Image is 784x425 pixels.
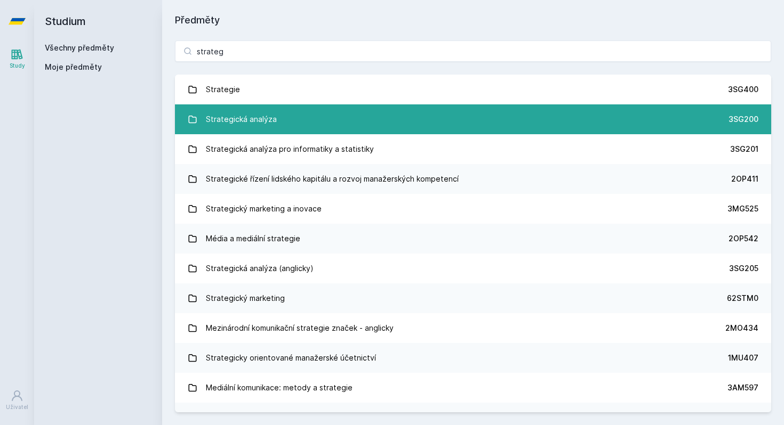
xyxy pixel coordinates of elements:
a: Média a mediální strategie 2OP542 [175,224,771,254]
a: Mezinárodní komunikační strategie značek - anglicky 2MO434 [175,313,771,343]
a: Mediální komunikace: metody a strategie 3AM597 [175,373,771,403]
a: Strategický marketing a inovace 3MG525 [175,194,771,224]
a: Strategicky orientované manažerské účetnictví 1MU407 [175,343,771,373]
h1: Předměty [175,13,771,28]
div: Mezinárodní komunikační strategie značek - anglicky [206,317,394,339]
div: Strategická analýza pro informatiky a statistiky [206,138,374,160]
a: Strategická analýza 3SG200 [175,104,771,134]
div: 2OP411 [731,174,758,184]
a: Strategická analýza (anglicky) 3SG205 [175,254,771,283]
a: Study [2,43,32,75]
div: Strategické řízení lidského kapitálu a rozvoj manažerských kompetencí [206,168,459,190]
div: Strategický marketing [206,288,285,309]
div: 62STM0 [727,293,758,304]
input: Název nebo ident předmětu… [175,40,771,62]
div: Mediální komunikace: metody a strategie [206,377,353,398]
a: Všechny předměty [45,43,114,52]
div: 1MU407 [728,353,758,363]
a: Strategické řízení lidského kapitálu a rozvoj manažerských kompetencí 2OP411 [175,164,771,194]
a: Strategie 3SG400 [175,75,771,104]
div: 3SG200 [729,114,758,125]
div: Média a mediální strategie [206,228,300,249]
div: 3AM597 [727,382,758,393]
a: Strategický marketing 62STM0 [175,283,771,313]
div: 3SG201 [730,144,758,154]
div: 3SG205 [729,263,758,274]
div: Study [10,62,25,70]
div: Strategický marketing a inovace [206,198,322,219]
span: Moje předměty [45,62,102,72]
div: 3SG400 [728,84,758,95]
div: 2MO434 [725,323,758,333]
div: Strategická analýza [206,109,277,130]
a: Strategická analýza pro informatiky a statistiky 3SG201 [175,134,771,164]
div: 3MG525 [727,203,758,214]
div: Strategie [206,79,240,100]
div: 2OP542 [729,233,758,244]
a: Uživatel [2,384,32,416]
div: Uživatel [6,403,28,411]
div: Strategicky orientované manažerské účetnictví [206,347,376,369]
div: Strategická analýza (anglicky) [206,258,314,279]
